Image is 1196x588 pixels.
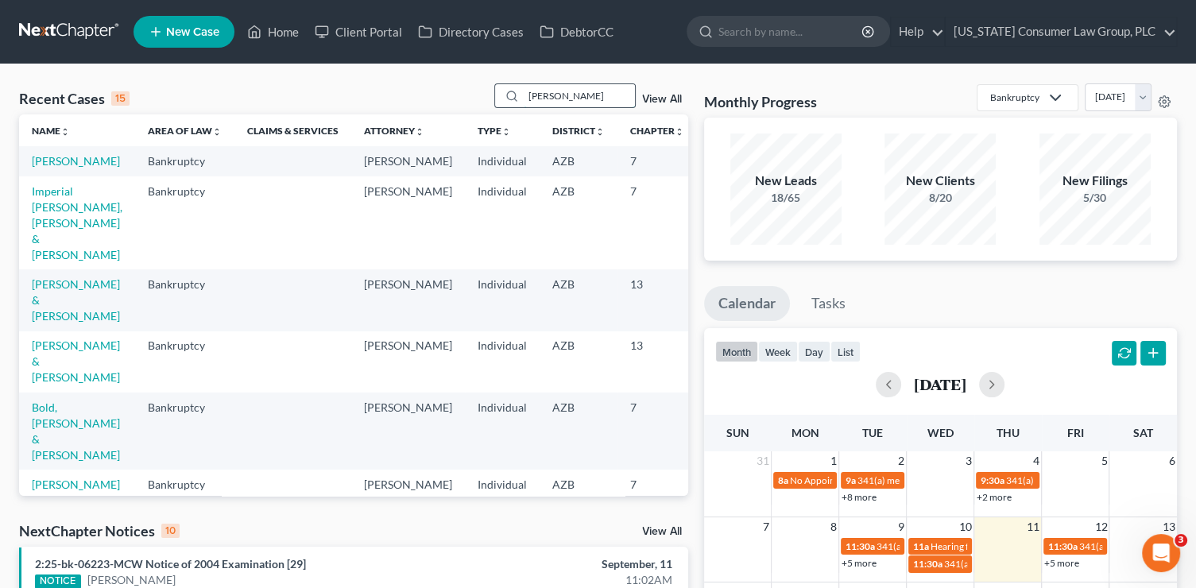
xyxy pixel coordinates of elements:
[148,125,222,137] a: Area of Lawunfold_more
[135,176,234,269] td: Bankruptcy
[135,331,234,393] td: Bankruptcy
[351,331,465,393] td: [PERSON_NAME]
[758,341,798,362] button: week
[32,154,120,168] a: [PERSON_NAME]
[1039,190,1151,206] div: 5/30
[32,478,120,555] a: [PERSON_NAME] [OLD CASE], [PERSON_NAME] & [PERSON_NAME]
[830,341,861,362] button: list
[896,517,906,536] span: 9
[465,176,540,269] td: Individual
[642,526,682,537] a: View All
[478,125,511,137] a: Typeunfold_more
[161,524,180,538] div: 10
[1093,517,1109,536] span: 12
[896,451,906,470] span: 2
[32,277,120,323] a: [PERSON_NAME] & [PERSON_NAME]
[981,474,1004,486] span: 9:30a
[1039,172,1151,190] div: New Filings
[846,474,856,486] span: 9a
[715,341,758,362] button: month
[913,558,942,570] span: 11:30a
[239,17,307,46] a: Home
[111,91,130,106] div: 15
[726,426,749,439] span: Sun
[842,491,877,503] a: +8 more
[465,393,540,470] td: Individual
[470,572,672,588] div: 11:02AM
[32,338,120,384] a: [PERSON_NAME] & [PERSON_NAME]
[829,451,838,470] span: 1
[718,17,864,46] input: Search by name...
[730,190,842,206] div: 18/65
[19,521,180,540] div: NextChapter Notices
[552,125,605,137] a: Districtunfold_more
[351,269,465,331] td: [PERSON_NAME]
[540,470,617,563] td: AZB
[617,470,697,563] td: 7
[540,146,617,176] td: AZB
[351,146,465,176] td: [PERSON_NAME]
[410,17,532,46] a: Directory Cases
[470,556,672,572] div: September, 11
[675,127,684,137] i: unfold_more
[913,540,929,552] span: 11a
[997,426,1020,439] span: Thu
[212,127,222,137] i: unfold_more
[60,127,70,137] i: unfold_more
[927,426,954,439] span: Wed
[35,557,306,571] a: 2:25-bk-06223-MCW Notice of 2004 Examination [29]
[87,572,176,588] a: [PERSON_NAME]
[1044,557,1079,569] a: +5 more
[540,269,617,331] td: AZB
[1142,534,1180,572] iframe: Intercom live chat
[415,127,424,137] i: unfold_more
[730,172,842,190] div: New Leads
[829,517,838,536] span: 8
[642,94,682,105] a: View All
[790,474,864,486] span: No Appointments
[617,176,697,269] td: 7
[351,393,465,470] td: [PERSON_NAME]
[1032,451,1041,470] span: 4
[761,517,771,536] span: 7
[944,558,1182,570] span: 341(a) meeting for [PERSON_NAME] & [PERSON_NAME]
[884,172,996,190] div: New Clients
[797,286,860,321] a: Tasks
[617,331,697,393] td: 13
[842,557,877,569] a: +5 more
[501,127,511,137] i: unfold_more
[617,393,697,470] td: 7
[857,474,1011,486] span: 341(a) meeting for [PERSON_NAME]
[32,125,70,137] a: Nameunfold_more
[891,17,944,46] a: Help
[465,146,540,176] td: Individual
[958,517,973,536] span: 10
[465,470,540,563] td: Individual
[630,125,684,137] a: Chapterunfold_more
[846,540,875,552] span: 11:30a
[135,269,234,331] td: Bankruptcy
[1048,540,1078,552] span: 11:30a
[135,393,234,470] td: Bankruptcy
[1006,474,1159,486] span: 341(a) meeting for [PERSON_NAME]
[704,92,817,111] h3: Monthly Progress
[884,190,996,206] div: 8/20
[755,451,771,470] span: 31
[1025,517,1041,536] span: 11
[465,269,540,331] td: Individual
[540,393,617,470] td: AZB
[1175,534,1187,547] span: 3
[524,84,635,107] input: Search by name...
[540,176,617,269] td: AZB
[166,26,219,38] span: New Case
[617,146,697,176] td: 7
[1067,426,1084,439] span: Fri
[351,176,465,269] td: [PERSON_NAME]
[19,89,130,108] div: Recent Cases
[964,451,973,470] span: 3
[595,127,605,137] i: unfold_more
[862,426,883,439] span: Tue
[351,470,465,563] td: [PERSON_NAME]
[977,491,1012,503] a: +2 more
[364,125,424,137] a: Attorneyunfold_more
